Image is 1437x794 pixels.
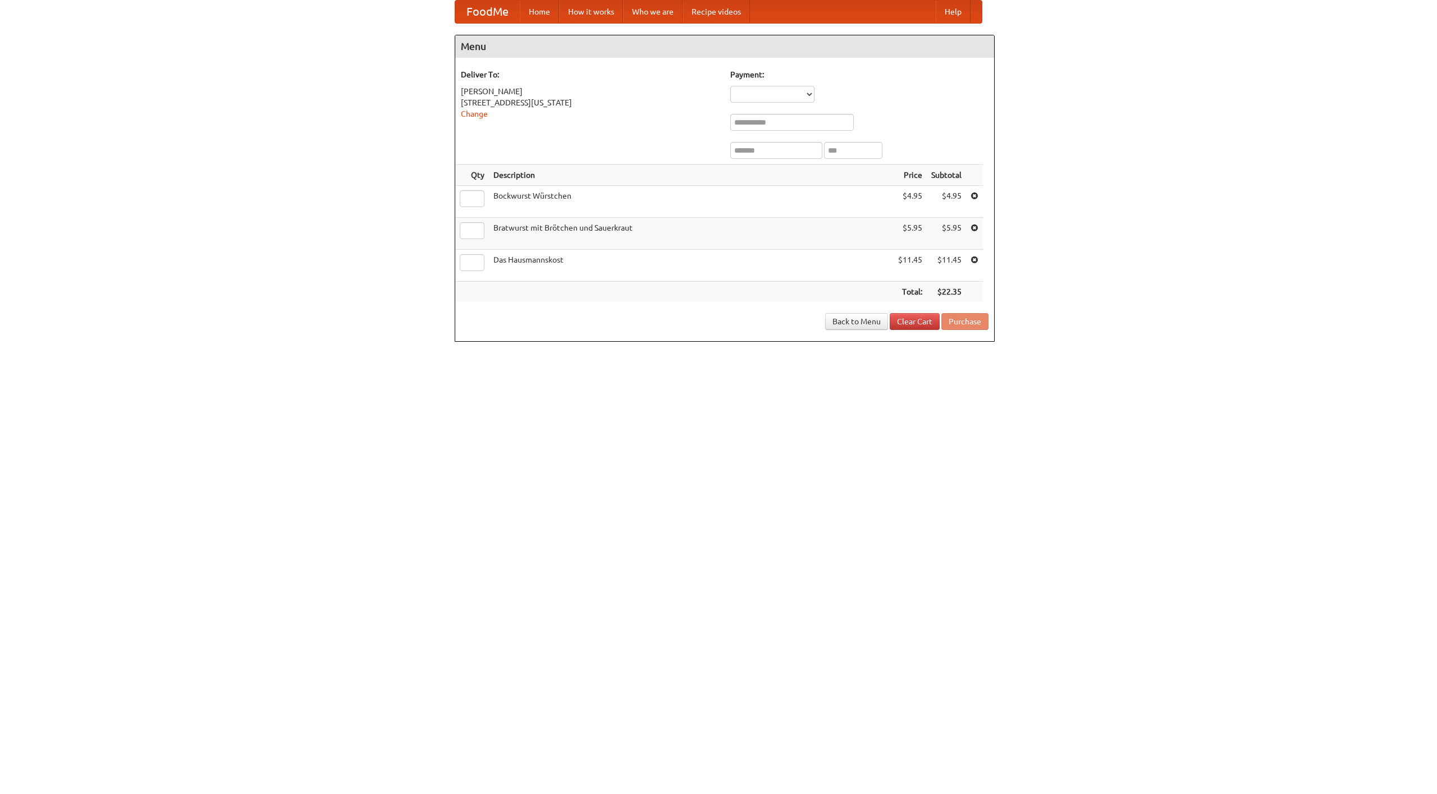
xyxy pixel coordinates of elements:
[489,218,894,250] td: Bratwurst mit Brötchen und Sauerkraut
[623,1,683,23] a: Who we are
[489,186,894,218] td: Bockwurst Würstchen
[894,282,927,302] th: Total:
[941,313,988,330] button: Purchase
[461,97,719,108] div: [STREET_ADDRESS][US_STATE]
[461,69,719,80] h5: Deliver To:
[927,218,966,250] td: $5.95
[730,69,988,80] h5: Payment:
[520,1,559,23] a: Home
[894,165,927,186] th: Price
[683,1,750,23] a: Recipe videos
[455,165,489,186] th: Qty
[927,186,966,218] td: $4.95
[461,86,719,97] div: [PERSON_NAME]
[455,1,520,23] a: FoodMe
[825,313,888,330] a: Back to Menu
[489,250,894,282] td: Das Hausmannskost
[890,313,940,330] a: Clear Cart
[461,109,488,118] a: Change
[894,186,927,218] td: $4.95
[927,282,966,302] th: $22.35
[455,35,994,58] h4: Menu
[894,250,927,282] td: $11.45
[489,165,894,186] th: Description
[936,1,971,23] a: Help
[559,1,623,23] a: How it works
[927,250,966,282] td: $11.45
[927,165,966,186] th: Subtotal
[894,218,927,250] td: $5.95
